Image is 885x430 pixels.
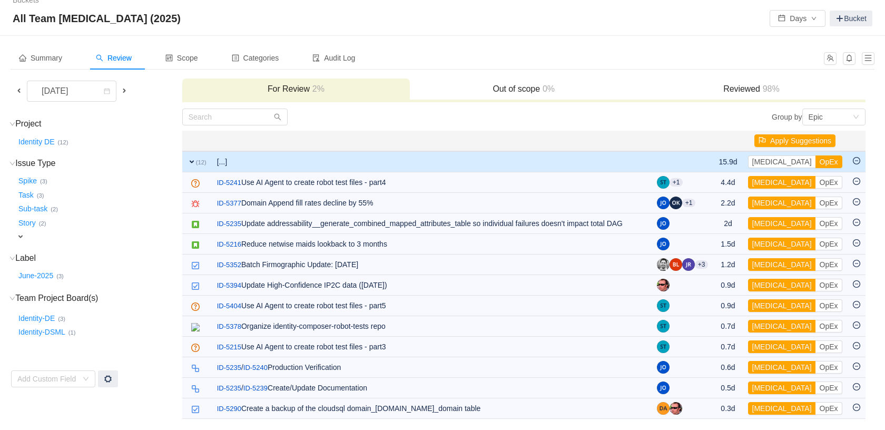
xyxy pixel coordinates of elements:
[217,280,241,291] a: ID-5394
[9,296,15,301] i: icon: down
[212,275,652,296] td: Update High-Confidence IP2C data ([DATE])
[657,299,670,312] img: ST
[196,159,206,165] small: (12)
[713,275,742,296] td: 0.9d
[191,344,200,352] img: 10320
[748,238,816,250] button: [MEDICAL_DATA]
[9,161,15,167] i: icon: down
[815,279,842,291] button: OpEx
[657,361,670,374] img: JO
[713,151,742,172] td: 15.9d
[815,197,842,209] button: OpEx
[191,241,200,249] img: 10315
[182,109,288,125] input: Search
[37,192,44,199] small: (3)
[754,134,835,147] button: icon: flagApply Suggestions
[51,206,58,212] small: (2)
[657,258,670,271] img: KM
[188,84,405,94] h3: For Review
[815,176,842,189] button: OpEx
[217,383,241,394] a: ID-5235
[748,402,816,415] button: [MEDICAL_DATA]
[824,52,837,65] button: icon: team
[16,232,25,241] span: expand
[68,329,76,336] small: (1)
[657,340,670,353] img: ST
[815,402,842,415] button: OpEx
[212,213,652,234] td: Update addressability__generate_combined_mapped_attributes_table so individual failures doesn't i...
[16,214,39,231] button: Story
[212,234,652,255] td: Reduce netwise maids lookback to 3 months
[815,155,842,168] button: OpEx
[9,121,15,127] i: icon: down
[748,320,816,333] button: [MEDICAL_DATA]
[643,84,860,94] h3: Reviewed
[217,384,243,392] span: /
[815,238,842,250] button: OpEx
[274,113,281,121] i: icon: search
[16,268,56,285] button: June-2025
[682,199,696,207] aui-badge: +1
[217,363,241,373] a: ID-5235
[16,187,37,203] button: Task
[748,197,816,209] button: [MEDICAL_DATA]
[19,54,26,62] i: icon: home
[657,382,670,394] img: JO
[17,374,77,384] div: Add Custom Field
[670,178,683,187] aui-badge: +1
[312,54,320,62] i: icon: audit
[748,382,816,394] button: [MEDICAL_DATA]
[815,258,842,271] button: OpEx
[16,133,57,150] button: Identity DE
[16,310,58,327] button: Identity-DE
[657,238,670,250] img: JO
[191,302,200,311] img: 10320
[657,279,670,291] img: JP
[830,11,872,26] a: Bucket
[540,84,555,93] span: 0%
[191,364,200,373] img: 10316
[16,253,181,263] h3: Label
[815,320,842,333] button: OpEx
[713,337,742,357] td: 0.7d
[682,258,695,271] img: JR
[748,155,816,168] button: [MEDICAL_DATA]
[212,316,652,337] td: Organize identity-composer-robot-tests repo
[217,404,241,414] a: ID-5290
[853,260,860,267] i: icon: minus-circle
[748,217,816,230] button: [MEDICAL_DATA]
[217,301,241,311] a: ID-5404
[815,217,842,230] button: OpEx
[853,342,860,349] i: icon: minus-circle
[243,383,268,394] a: ID-5239
[191,385,200,393] img: 10316
[191,179,200,188] img: 10320
[83,376,89,383] i: icon: down
[212,151,652,172] td: [...]
[191,323,200,331] img: 13577
[815,299,842,312] button: OpEx
[853,198,860,206] i: icon: minus-circle
[19,54,62,62] span: Summary
[56,273,64,279] small: (3)
[713,172,742,193] td: 4.4d
[748,361,816,374] button: [MEDICAL_DATA]
[657,320,670,333] img: ST
[310,84,324,93] span: 2%
[96,54,132,62] span: Review
[713,296,742,316] td: 0.9d
[9,256,15,261] i: icon: down
[217,342,241,353] a: ID-5215
[713,255,742,275] td: 1.2d
[33,81,78,101] div: [DATE]
[713,357,742,378] td: 0.6d
[415,84,632,94] h3: Out of scope
[217,219,241,229] a: ID-5235
[212,296,652,316] td: Use AI Agent to create robot test files - part5
[13,10,187,27] span: All Team [MEDICAL_DATA] (2025)
[212,398,652,419] td: Create a backup of the cloudsql domain_[DOMAIN_NAME]_domain table
[853,239,860,247] i: icon: minus-circle
[853,178,860,185] i: icon: minus-circle
[58,316,65,322] small: (3)
[217,239,241,250] a: ID-5216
